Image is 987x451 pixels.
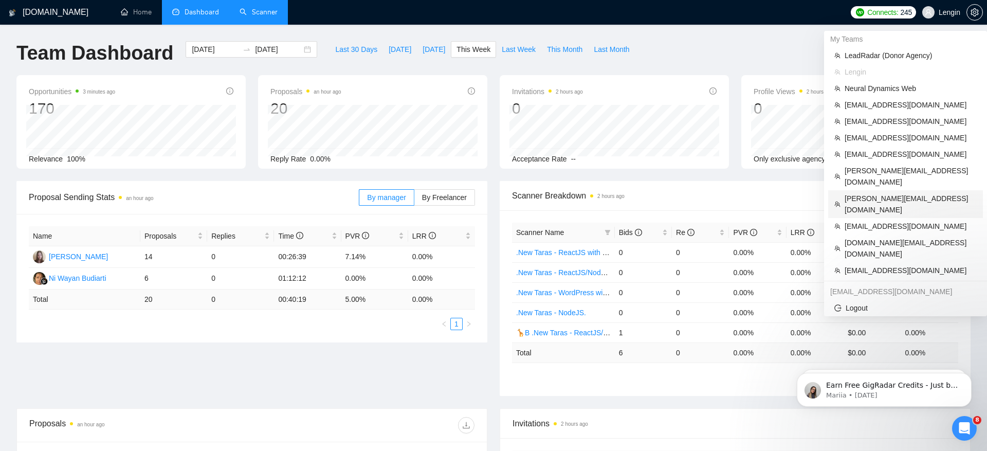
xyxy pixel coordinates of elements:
[126,195,153,201] time: an hour ago
[834,304,842,312] span: logout
[8,130,197,403] div: tm.workcloud@gmail.com says…
[422,193,467,202] span: By Freelancer
[180,4,199,23] div: Close
[389,44,411,55] span: [DATE]
[45,136,189,156] div: Доброго ранку) Видаліть мене будь ласка від
[85,50,189,70] div: Оу, дякую, що підхопила) Гарного дня всі сапорт тімі
[844,342,901,363] td: $ 0.00
[456,44,490,55] span: This Week
[834,223,840,229] span: team
[408,290,475,310] td: 0.00 %
[824,283,987,300] div: tm.workcloud@gmail.com
[458,417,474,434] button: download
[383,41,417,58] button: [DATE]
[571,155,576,163] span: --
[729,262,786,282] td: 0.00%
[172,8,179,15] span: dashboard
[207,290,274,310] td: 0
[463,318,475,330] button: right
[845,221,977,232] span: [EMAIL_ADDRESS][DOMAIN_NAME]
[29,85,115,98] span: Opportunities
[466,321,472,327] span: right
[270,99,341,118] div: 20
[274,268,341,290] td: 01:12:12
[856,8,864,16] img: upwork-logo.png
[834,118,840,124] span: team
[16,41,173,65] h1: Team Dashboard
[451,318,462,330] a: 1
[834,267,840,274] span: team
[729,342,786,363] td: 0.00 %
[516,228,564,237] span: Scanner Name
[330,41,383,58] button: Last 30 Days
[834,245,840,251] span: team
[541,41,588,58] button: This Month
[463,318,475,330] li: Next Page
[845,116,977,127] span: [EMAIL_ADDRESS][DOMAIN_NAME]
[845,66,977,78] span: Lengin
[588,41,635,58] button: Last Month
[967,8,982,16] span: setting
[867,7,898,18] span: Connects:
[33,250,46,263] img: NB
[140,268,207,290] td: 6
[33,274,106,282] a: NWNi Wayan Budiarti
[121,8,152,16] a: homeHome
[468,87,475,95] span: info-circle
[672,242,729,262] td: 0
[615,262,672,282] td: 0
[615,342,672,363] td: 6
[45,161,189,231] div: 1. ([PERSON_NAME]) 2. ([PERSON_NAME]) 3.
[516,268,615,277] a: .New Taras - ReactJS/NodeJS.
[140,290,207,310] td: 20
[16,337,24,345] button: Emoji picker
[29,191,359,204] span: Proposal Sending Stats
[459,421,474,429] span: download
[754,85,834,98] span: Profile Views
[296,232,303,239] span: info-circle
[408,246,475,268] td: 0.00%
[787,282,844,302] td: 0.00%
[255,44,302,55] input: End date
[901,322,958,342] td: 0.00%
[8,85,55,107] div: І тобі 🌻
[207,246,274,268] td: 0
[161,4,180,24] button: Home
[412,232,436,240] span: LRR
[207,226,274,246] th: Replies
[556,89,583,95] time: 2 hours ago
[729,302,786,322] td: 0.00%
[781,351,987,423] iframe: Intercom notifications message
[729,282,786,302] td: 0.00%
[341,290,408,310] td: 5.00 %
[50,5,74,13] h1: Nazar
[845,237,977,260] span: [DOMAIN_NAME][EMAIL_ADDRESS][DOMAIN_NAME]
[672,262,729,282] td: 0
[367,193,406,202] span: By manager
[729,322,786,342] td: 0.00%
[635,229,642,236] span: info-circle
[8,116,197,130] div: [DATE]
[502,44,536,55] span: Last Week
[274,290,341,310] td: 00:40:19
[733,228,757,237] span: PVR
[176,333,193,349] button: Send a message…
[423,44,445,55] span: [DATE]
[49,251,108,262] div: [PERSON_NAME]
[33,252,108,260] a: NB[PERSON_NAME]
[845,165,977,188] span: [PERSON_NAME][EMAIL_ADDRESS][DOMAIN_NAME]
[438,318,450,330] li: Previous Page
[615,242,672,262] td: 0
[845,193,977,215] span: [PERSON_NAME][EMAIL_ADDRESS][DOMAIN_NAME]
[687,229,694,236] span: info-circle
[243,45,251,53] span: swap-right
[243,45,251,53] span: to
[615,302,672,322] td: 0
[29,290,140,310] td: Total
[49,337,57,345] button: Upload attachment
[834,151,840,157] span: team
[83,89,115,95] time: 3 minutes ago
[824,31,987,47] div: My Teams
